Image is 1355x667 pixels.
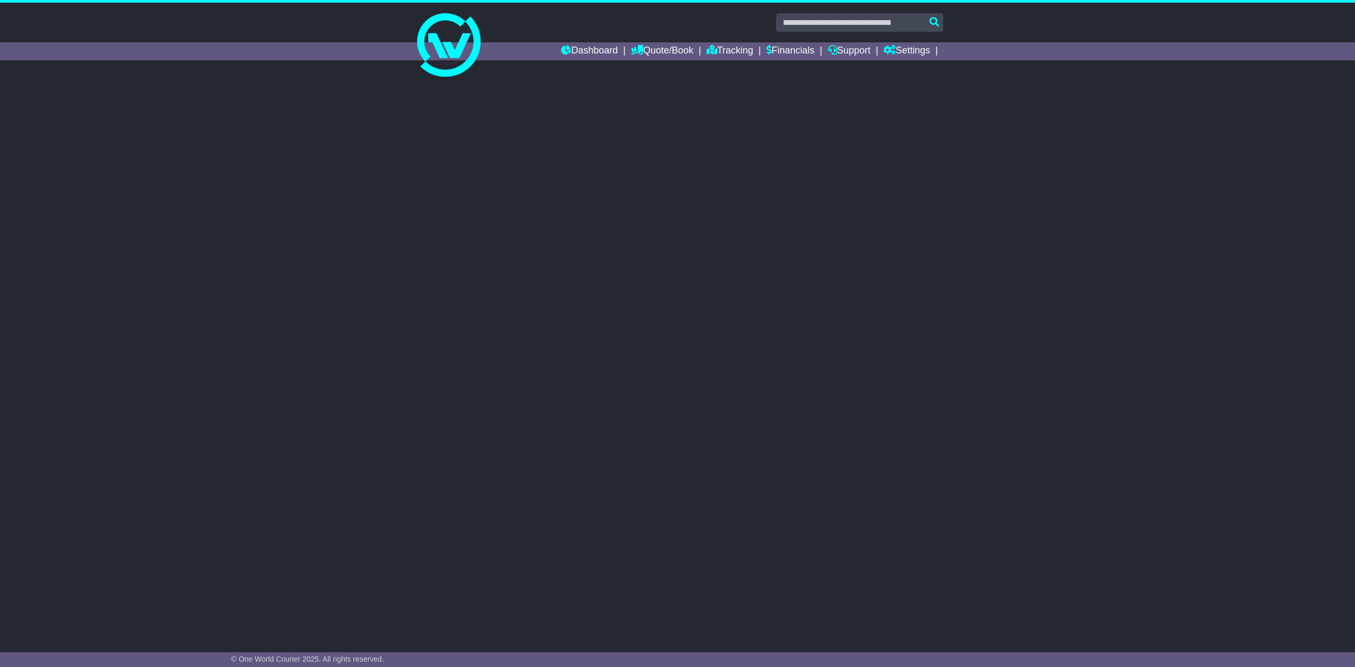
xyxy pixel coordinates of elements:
[631,42,693,60] a: Quote/Book
[707,42,753,60] a: Tracking
[828,42,871,60] a: Support
[766,42,815,60] a: Financials
[883,42,930,60] a: Settings
[231,655,384,663] span: © One World Courier 2025. All rights reserved.
[561,42,618,60] a: Dashboard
